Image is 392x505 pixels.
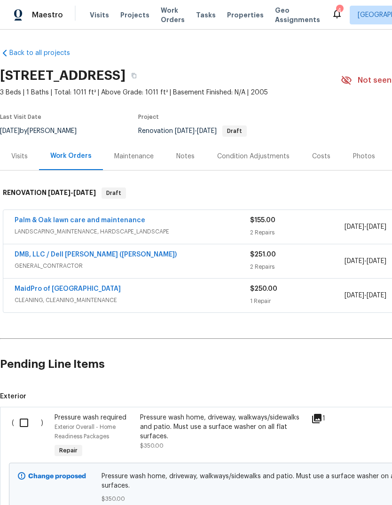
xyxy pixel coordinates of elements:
[15,261,250,271] span: GENERAL_CONTRACTOR
[196,12,216,18] span: Tasks
[55,414,126,421] span: Pressure wash required
[345,222,386,232] span: -
[73,189,96,196] span: [DATE]
[114,152,154,161] div: Maintenance
[28,473,86,480] b: Change proposed
[250,286,277,292] span: $250.00
[9,410,52,463] div: ( )
[55,424,116,439] span: Exterior Overall - Home Readiness Packages
[15,295,250,305] span: CLEANING, CLEANING_MAINTENANCE
[15,227,250,236] span: LANDSCAPING_MAINTENANCE, HARDSCAPE_LANDSCAPE
[312,152,330,161] div: Costs
[367,258,386,264] span: [DATE]
[345,258,364,264] span: [DATE]
[90,10,109,20] span: Visits
[227,10,264,20] span: Properties
[125,67,142,84] button: Copy Address
[48,189,71,196] span: [DATE]
[3,187,96,199] h6: RENOVATION
[138,128,247,134] span: Renovation
[345,292,364,299] span: [DATE]
[15,251,177,258] a: DMB, LLC / Dell [PERSON_NAME] ([PERSON_NAME])
[140,413,306,441] div: Pressure wash home, driveway, walkways/sidewalks and patio. Must use a surface washer on all flat...
[138,114,159,120] span: Project
[15,286,121,292] a: MaidPro of [GEOGRAPHIC_DATA]
[367,292,386,299] span: [DATE]
[275,6,320,24] span: Geo Assignments
[353,152,375,161] div: Photos
[15,217,145,224] a: Palm & Oak lawn care and maintenance
[250,296,344,306] div: 1 Repair
[161,6,185,24] span: Work Orders
[345,291,386,300] span: -
[50,151,92,161] div: Work Orders
[250,228,344,237] div: 2 Repairs
[48,189,96,196] span: -
[175,128,217,134] span: -
[345,256,386,266] span: -
[55,446,81,455] span: Repair
[197,128,217,134] span: [DATE]
[311,413,348,424] div: 1
[250,217,275,224] span: $155.00
[140,443,164,449] span: $350.00
[250,262,344,272] div: 2 Repairs
[217,152,290,161] div: Condition Adjustments
[120,10,149,20] span: Projects
[336,6,343,15] div: 4
[367,224,386,230] span: [DATE]
[11,152,28,161] div: Visits
[223,128,246,134] span: Draft
[176,152,195,161] div: Notes
[175,128,195,134] span: [DATE]
[345,224,364,230] span: [DATE]
[250,251,276,258] span: $251.00
[32,10,63,20] span: Maestro
[102,188,125,198] span: Draft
